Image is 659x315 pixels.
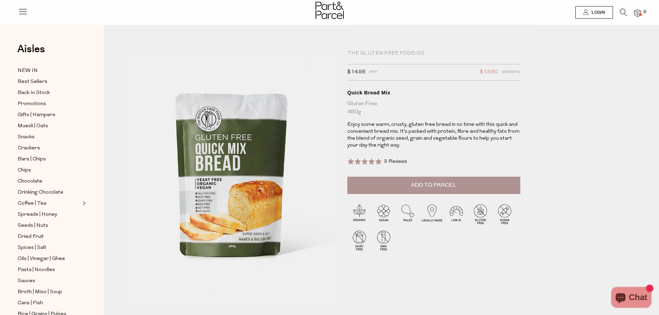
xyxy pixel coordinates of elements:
[18,144,81,152] a: Crackers
[18,266,81,274] a: Pasta | Noodles
[18,166,81,175] a: Chips
[18,232,81,241] a: Dried Fruit
[18,66,81,75] a: NEW IN
[18,111,55,119] span: Gifts | Hampers
[575,6,613,19] a: Login
[18,133,81,141] a: Snacks
[347,100,520,116] div: Gluten Free 480g
[18,211,57,219] span: Spreads | Honey
[18,100,46,108] span: Promotions
[18,155,46,164] span: Bars | Chips
[18,188,81,197] a: Drinking Chocolate
[372,202,396,226] img: P_P-ICONS-Live_Bec_V11_Vegan.svg
[18,255,65,263] span: Oils | Vinegar | Ghee
[634,9,641,17] a: 0
[18,266,55,274] span: Pasta | Noodles
[18,210,81,219] a: Spreads | Honey
[18,200,46,208] span: Coffee | Tea
[18,254,81,263] a: Oils | Vinegar | Ghee
[347,50,520,57] div: The Gluten Free Food Co
[18,299,43,307] span: Cans | Fish
[369,68,377,77] span: RRP
[18,233,44,241] span: Dried Fruit
[384,159,407,164] span: 3 Reviews
[18,78,47,86] span: Best Sellers
[18,122,48,130] span: Muesli | Oats
[347,228,372,252] img: P_P-ICONS-Live_Bec_V11_Dairy_Free.svg
[18,67,38,75] span: NEW IN
[372,228,396,252] img: P_P-ICONS-Live_Bec_V11_GMO_Free.svg
[444,202,468,226] img: P_P-ICONS-Live_Bec_V11_Low_Gi.svg
[18,166,31,175] span: Chips
[18,277,81,285] a: Sauces
[18,111,81,119] a: Gifts | Hampers
[347,202,372,226] img: P_P-ICONS-Live_Bec_V11_Organic.svg
[17,44,45,61] a: Aisles
[18,222,48,230] span: Seeds | Nuts
[347,177,520,194] button: Add to Parcel
[18,144,40,152] span: Crackers
[18,122,81,130] a: Muesli | Oats
[18,277,35,285] span: Sauces
[18,89,50,97] span: Back In Stock
[347,121,520,149] p: Enjoy some warm, crusty, gluten free bread in no time with this quick and convenient bread mix. I...
[18,100,81,108] a: Promotions
[590,10,605,16] span: Login
[18,244,46,252] span: Spices | Salt
[396,202,420,226] img: P_P-ICONS-Live_Bec_V11_Paleo.svg
[420,202,444,226] img: P_P-ICONS-Live_Bec_V11_Locally_Made_2.svg
[18,221,81,230] a: Seeds | Nuts
[18,77,81,86] a: Best Sellers
[17,41,45,57] span: Aisles
[502,68,520,77] span: Members
[18,288,81,296] a: Broth | Miso | Soup
[18,188,63,197] span: Drinking Chocolate
[493,202,517,226] img: P_P-ICONS-Live_Bec_V11_Sugar_Free.svg
[609,287,653,309] inbox-online-store-chat: Shopify online store chat
[480,68,498,77] span: $13.50
[18,133,35,141] span: Snacks
[642,9,648,15] span: 0
[18,288,62,296] span: Broth | Miso | Soup
[18,243,81,252] a: Spices | Salt
[18,199,81,208] a: Coffee | Tea
[18,299,81,307] a: Cans | Fish
[468,202,493,226] img: P_P-ICONS-Live_Bec_V11_Gluten_Free.svg
[347,89,520,96] div: Quick Bread Mix
[18,177,42,186] span: Chocolate
[18,155,81,164] a: Bars | Chips
[18,177,81,186] a: Chocolate
[18,89,81,97] a: Back In Stock
[347,68,366,77] span: $14.95
[411,181,456,189] span: Add to Parcel
[315,2,344,19] img: Part&Parcel
[81,199,86,207] button: Expand/Collapse Coffee | Tea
